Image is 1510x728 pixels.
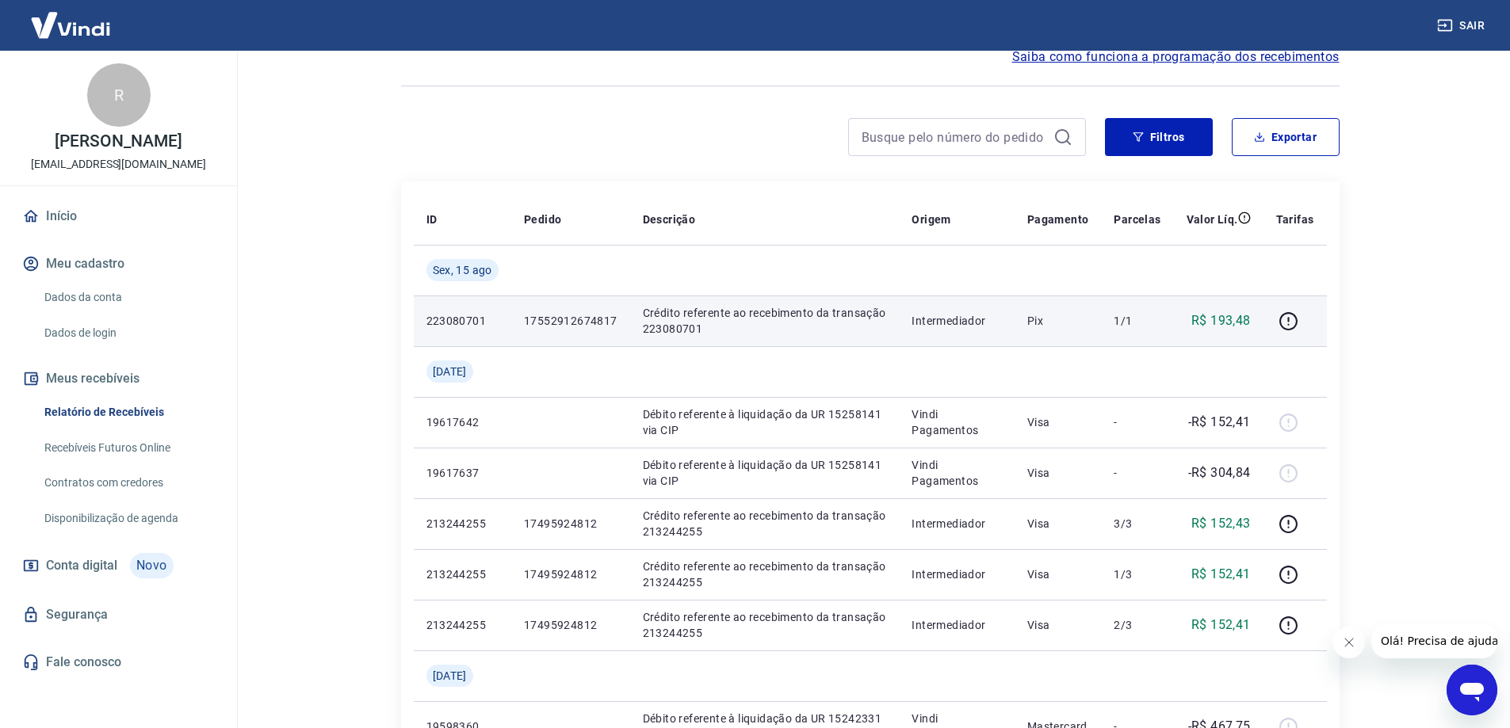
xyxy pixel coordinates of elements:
p: 17495924812 [524,566,617,582]
p: Tarifas [1276,212,1314,227]
p: Valor Líq. [1187,212,1238,227]
p: Visa [1027,617,1089,633]
p: R$ 152,41 [1191,565,1251,584]
button: Meus recebíveis [19,361,218,396]
span: [DATE] [433,364,467,379]
img: Vindi [19,1,122,49]
p: R$ 152,41 [1191,616,1251,635]
p: Visa [1027,516,1089,532]
p: - [1114,414,1160,430]
p: 19617642 [426,414,499,430]
p: 1/3 [1114,566,1160,582]
a: Fale conosco [19,645,218,680]
p: 17495924812 [524,617,617,633]
p: Crédito referente ao recebimento da transação 213244255 [643,508,887,539]
p: 19617637 [426,465,499,481]
p: Crédito referente ao recebimento da transação 213244255 [643,609,887,641]
span: [DATE] [433,668,467,684]
p: - [1114,465,1160,481]
p: 17495924812 [524,516,617,532]
p: Visa [1027,465,1089,481]
p: Débito referente à liquidação da UR 15258141 via CIP [643,406,887,438]
a: Saiba como funciona a programação dos recebimentos [1012,48,1340,67]
p: [EMAIL_ADDRESS][DOMAIN_NAME] [31,156,206,173]
p: Intermediador [912,313,1001,329]
p: Intermediador [912,617,1001,633]
a: Relatório de Recebíveis [38,396,218,429]
p: [PERSON_NAME] [55,133,182,150]
p: Débito referente à liquidação da UR 15258141 via CIP [643,457,887,489]
iframe: Fechar mensagem [1333,627,1365,658]
button: Exportar [1232,118,1340,156]
span: Olá! Precisa de ajuda? [10,11,133,24]
a: Segurança [19,597,218,632]
p: Visa [1027,566,1089,582]
span: Conta digital [46,555,117,577]
p: 223080701 [426,313,499,329]
p: Pedido [524,212,561,227]
p: 213244255 [426,516,499,532]
p: Origem [912,212,950,227]
a: Início [19,199,218,234]
p: Vindi Pagamentos [912,457,1001,489]
p: 3/3 [1114,516,1160,532]
p: Intermediador [912,516,1001,532]
button: Filtros [1105,118,1213,156]
a: Dados de login [38,317,218,349]
div: R [87,63,151,127]
a: Disponibilização de agenda [38,502,218,535]
p: Crédito referente ao recebimento da transação 223080701 [643,305,887,337]
p: Pix [1027,313,1089,329]
a: Conta digitalNovo [19,547,218,585]
a: Dados da conta [38,281,218,314]
p: 17552912674817 [524,313,617,329]
a: Contratos com credores [38,467,218,499]
input: Busque pelo número do pedido [862,125,1047,149]
p: Pagamento [1027,212,1089,227]
p: 213244255 [426,617,499,633]
p: Crédito referente ao recebimento da transação 213244255 [643,558,887,590]
p: Intermediador [912,566,1001,582]
p: Visa [1027,414,1089,430]
p: -R$ 304,84 [1188,463,1251,482]
iframe: Mensagem da empresa [1371,623,1497,658]
p: ID [426,212,438,227]
p: R$ 152,43 [1191,514,1251,533]
span: Novo [130,553,174,578]
p: Descrição [643,212,696,227]
p: 2/3 [1114,617,1160,633]
p: 1/1 [1114,313,1160,329]
p: 213244255 [426,566,499,582]
p: Parcelas [1114,212,1160,227]
a: Recebíveis Futuros Online [38,432,218,464]
p: R$ 193,48 [1191,311,1251,330]
iframe: Botão para abrir a janela de mensagens [1447,665,1497,715]
button: Sair [1434,11,1491,40]
span: Sex, 15 ago [433,262,492,278]
p: -R$ 152,41 [1188,413,1251,432]
button: Meu cadastro [19,246,218,281]
p: Vindi Pagamentos [912,406,1001,438]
